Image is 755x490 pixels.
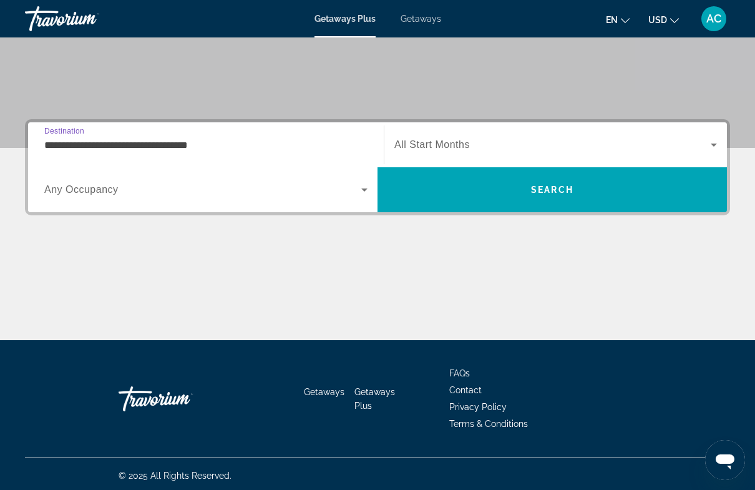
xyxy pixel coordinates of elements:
a: Contact [449,385,482,395]
span: Any Occupancy [44,184,119,195]
a: Terms & Conditions [449,419,528,429]
span: AC [706,12,721,25]
a: Getaways Plus [314,14,376,24]
a: Privacy Policy [449,402,507,412]
span: Search [531,185,573,195]
button: Search [377,167,727,212]
span: en [606,15,618,25]
button: Change language [606,11,630,29]
button: User Menu [698,6,730,32]
span: USD [648,15,667,25]
a: Getaways [401,14,441,24]
a: Go Home [119,380,243,418]
a: FAQs [449,368,470,378]
a: Getaways [304,387,344,397]
input: Select destination [44,138,368,153]
a: Travorium [25,2,150,35]
span: © 2025 All Rights Reserved. [119,471,231,481]
button: Change currency [648,11,679,29]
iframe: Button to launch messaging window [705,440,745,480]
span: Destination [44,127,84,135]
span: All Start Months [394,139,470,150]
div: Search widget [28,122,727,212]
a: Getaways Plus [354,387,395,411]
